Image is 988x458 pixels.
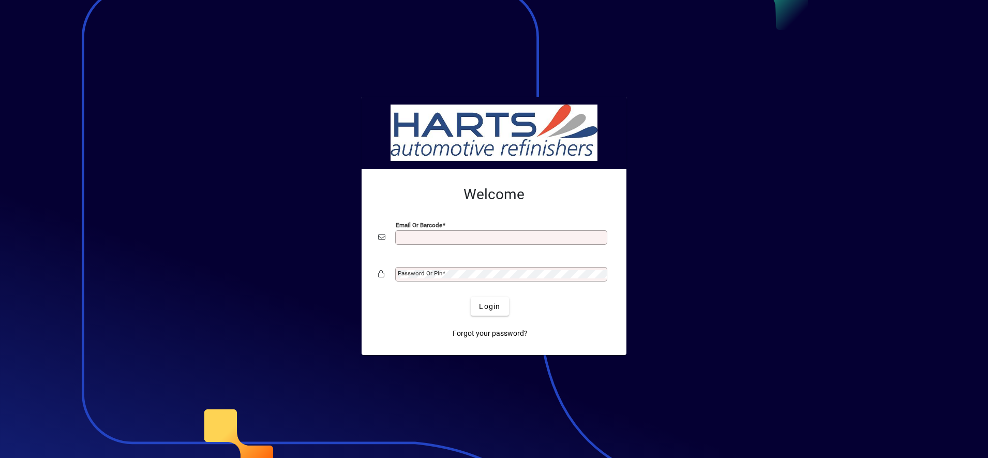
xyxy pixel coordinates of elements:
[378,186,610,203] h2: Welcome
[398,270,442,277] mat-label: Password or Pin
[396,221,442,229] mat-label: Email or Barcode
[471,297,508,316] button: Login
[453,328,528,339] span: Forgot your password?
[479,301,500,312] span: Login
[448,324,532,343] a: Forgot your password?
